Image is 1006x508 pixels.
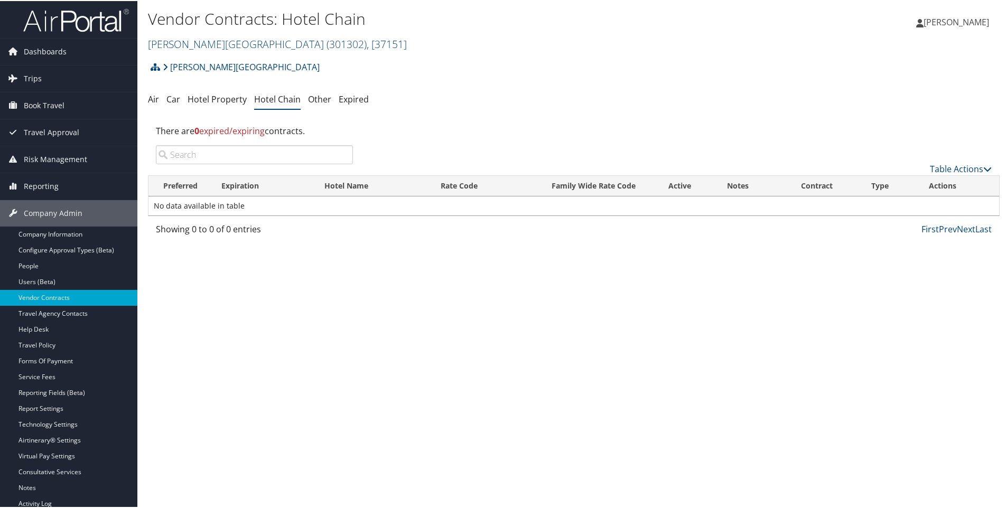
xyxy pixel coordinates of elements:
a: Hotel Property [188,92,247,104]
span: Trips [24,64,42,91]
a: [PERSON_NAME][GEOGRAPHIC_DATA] [163,55,320,77]
a: First [921,222,939,234]
span: Company Admin [24,199,82,225]
th: Family Wide Rate Code: activate to sort column ascending [533,175,655,195]
th: Contract: activate to sort column ascending [772,175,862,195]
div: There are contracts. [148,116,1000,144]
th: Hotel Name: activate to sort column ascending [315,175,431,195]
span: Reporting [24,172,59,199]
img: airportal-logo.png [23,7,129,32]
a: Prev [939,222,957,234]
th: Rate Code: activate to sort column ascending [431,175,532,195]
span: , [ 37151 ] [367,36,407,50]
strong: 0 [194,124,199,136]
th: Actions [919,175,999,195]
h1: Vendor Contracts: Hotel Chain [148,7,716,29]
a: Hotel Chain [254,92,301,104]
span: [PERSON_NAME] [924,15,989,27]
a: Last [975,222,992,234]
span: Book Travel [24,91,64,118]
span: ( 301302 ) [327,36,367,50]
a: Air [148,92,159,104]
a: Expired [339,92,369,104]
th: Expiration: activate to sort column ascending [212,175,315,195]
span: Travel Approval [24,118,79,145]
span: expired/expiring [194,124,265,136]
th: Preferred: activate to sort column ascending [148,175,212,195]
a: [PERSON_NAME] [916,5,1000,37]
td: No data available in table [148,195,999,214]
a: Car [166,92,180,104]
a: Next [957,222,975,234]
a: Other [308,92,331,104]
input: Search [156,144,353,163]
a: Table Actions [930,162,992,174]
span: Dashboards [24,37,67,64]
div: Showing 0 to 0 of 0 entries [156,222,353,240]
a: [PERSON_NAME][GEOGRAPHIC_DATA] [148,36,407,50]
th: Type: activate to sort column ascending [862,175,919,195]
span: Risk Management [24,145,87,172]
th: Notes: activate to sort column ascending [704,175,771,195]
th: Active: activate to sort column ascending [655,175,704,195]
